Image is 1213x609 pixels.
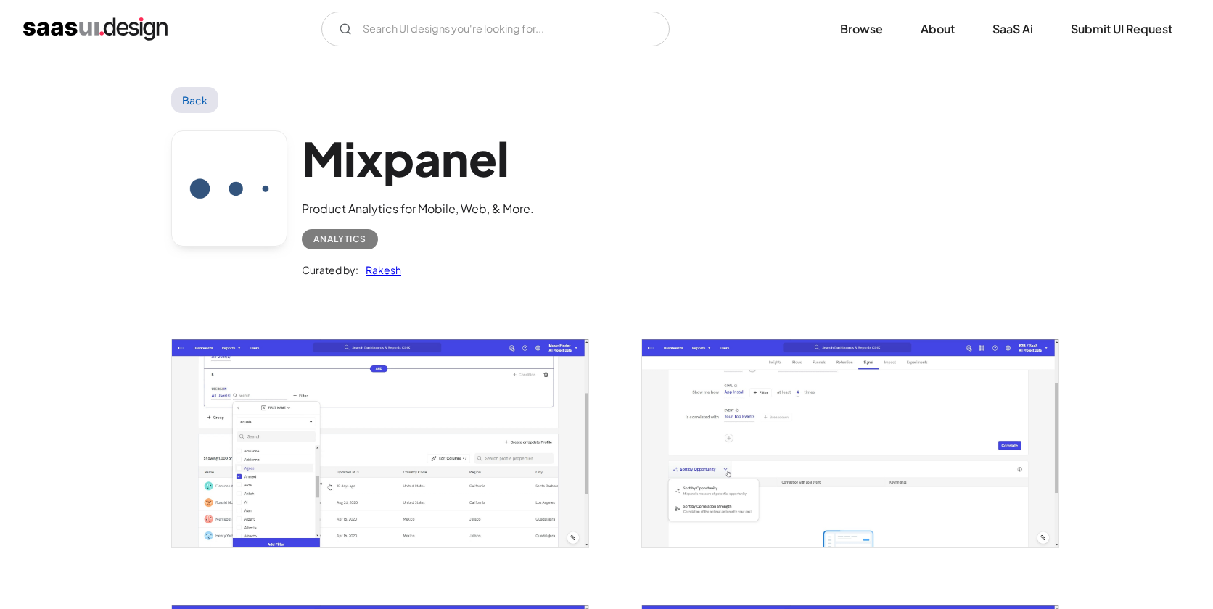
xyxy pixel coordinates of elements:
a: open lightbox [642,339,1058,547]
a: SaaS Ai [975,13,1050,45]
a: Browse [823,13,900,45]
form: Email Form [321,12,670,46]
img: 601bf2795b72a056c2bf9493_Mixpanel%20user%20filter%20property-min.jpg [172,339,588,547]
div: Curated by: [302,261,358,278]
input: Search UI designs you're looking for... [321,12,670,46]
div: Analytics [313,231,366,248]
a: Back [171,87,218,113]
a: Submit UI Request [1053,13,1190,45]
div: Product Analytics for Mobile, Web, & More. [302,200,534,217]
img: 601bf2794408680ea79154b0_Mixpanel%20sortby-min.jpg [642,339,1058,547]
h1: Mixpanel [302,130,534,186]
a: About [903,13,972,45]
a: home [23,17,168,41]
a: open lightbox [172,339,588,547]
a: Rakesh [358,261,401,278]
